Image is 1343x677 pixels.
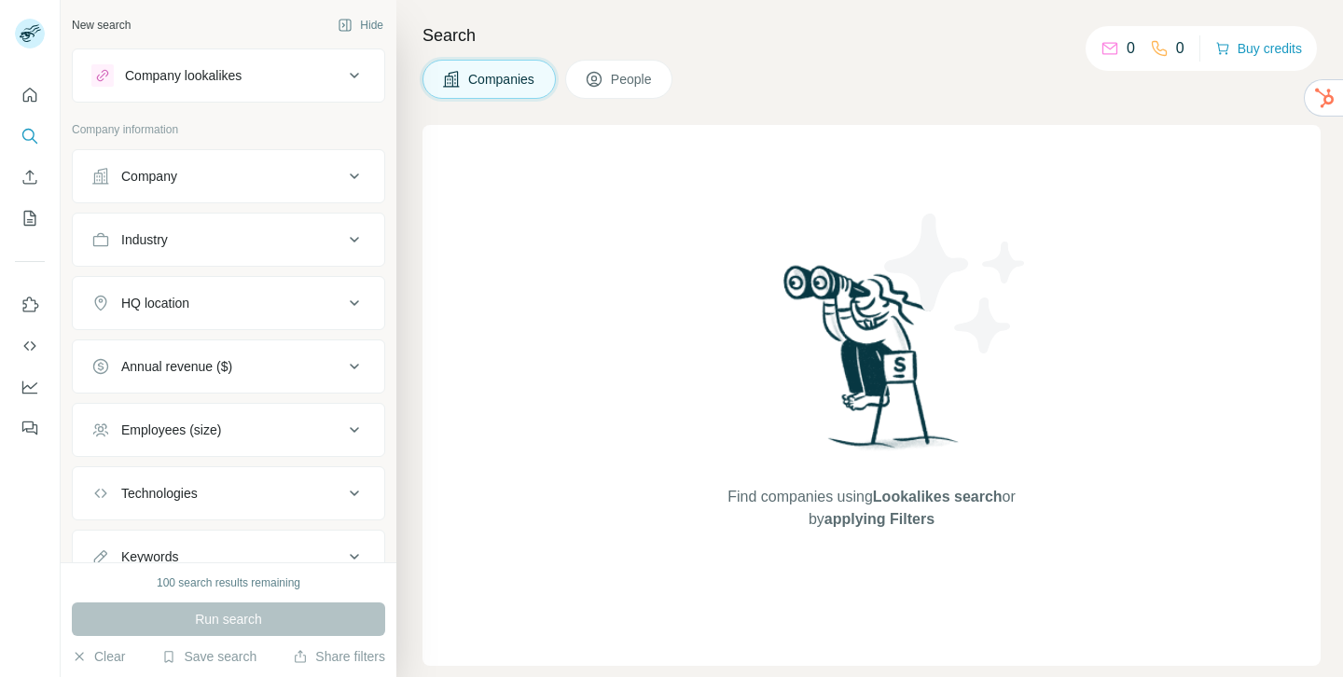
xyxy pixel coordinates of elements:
[72,647,125,666] button: Clear
[72,17,131,34] div: New search
[293,647,385,666] button: Share filters
[872,200,1040,367] img: Surfe Illustration - Stars
[824,511,935,527] span: applying Filters
[121,230,168,249] div: Industry
[121,547,178,566] div: Keywords
[15,119,45,153] button: Search
[73,471,384,516] button: Technologies
[422,22,1321,48] h4: Search
[722,486,1020,531] span: Find companies using or by
[15,201,45,235] button: My lists
[73,53,384,98] button: Company lookalikes
[125,66,242,85] div: Company lookalikes
[15,329,45,363] button: Use Surfe API
[611,70,654,89] span: People
[873,489,1003,504] span: Lookalikes search
[15,411,45,445] button: Feedback
[121,357,232,376] div: Annual revenue ($)
[73,154,384,199] button: Company
[1127,37,1135,60] p: 0
[121,484,198,503] div: Technologies
[73,281,384,325] button: HQ location
[468,70,536,89] span: Companies
[73,534,384,579] button: Keywords
[121,294,189,312] div: HQ location
[73,217,384,262] button: Industry
[15,78,45,112] button: Quick start
[15,288,45,322] button: Use Surfe on LinkedIn
[121,421,221,439] div: Employees (size)
[121,167,177,186] div: Company
[15,160,45,194] button: Enrich CSV
[325,11,396,39] button: Hide
[1176,37,1184,60] p: 0
[775,260,969,468] img: Surfe Illustration - Woman searching with binoculars
[72,121,385,138] p: Company information
[73,408,384,452] button: Employees (size)
[1215,35,1302,62] button: Buy credits
[161,647,256,666] button: Save search
[157,574,300,591] div: 100 search results remaining
[15,370,45,404] button: Dashboard
[73,344,384,389] button: Annual revenue ($)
